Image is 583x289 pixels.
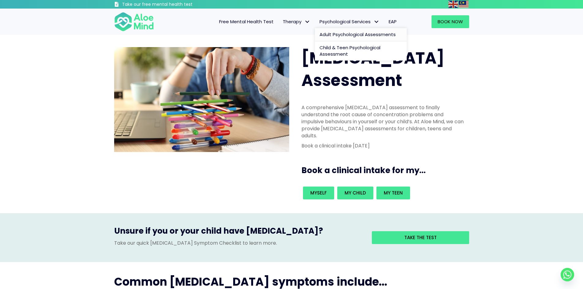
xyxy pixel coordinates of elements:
a: Child & Teen Psychological Assessment [315,41,407,61]
span: [MEDICAL_DATA] Assessment [301,47,444,91]
nav: Menu [162,15,401,28]
a: EAP [384,15,401,28]
div: Book an intake for my... [301,185,465,201]
a: Free Mental Health Test [215,15,278,28]
span: Myself [310,190,327,196]
img: ms [459,1,469,8]
span: Adult Psychological Assessments [320,31,396,38]
a: My teen [376,187,410,199]
span: Take the test [404,234,437,241]
span: Therapy: submenu [303,17,312,26]
img: ADHD photo [114,47,289,152]
span: My child [345,190,366,196]
a: My child [337,187,373,199]
a: TherapyTherapy: submenu [278,15,315,28]
span: Psychological Services: submenu [372,17,381,26]
a: English [448,1,459,8]
span: Psychological Services [320,18,379,25]
span: Book Now [438,18,463,25]
h3: Take our free mental health test [122,2,225,8]
a: Take our free mental health test [114,2,225,9]
span: Free Mental Health Test [219,18,274,25]
h3: Book a clinical intake for my... [301,165,472,176]
span: Therapy [283,18,310,25]
a: Psychological ServicesPsychological Services: submenu [315,15,384,28]
span: My teen [384,190,403,196]
a: Adult Psychological Assessments [315,28,407,41]
a: Myself [303,187,334,199]
p: A comprehensive [MEDICAL_DATA] assessment to finally understand the root cause of concentration p... [301,104,465,139]
h3: Unsure if you or your child have [MEDICAL_DATA]? [114,225,363,239]
a: Whatsapp [561,268,574,281]
img: en [448,1,458,8]
span: EAP [389,18,397,25]
a: Malay [459,1,469,8]
p: Book a clinical intake [DATE] [301,142,465,149]
a: Book Now [432,15,469,28]
span: Child & Teen Psychological Assessment [320,44,380,57]
img: Aloe mind Logo [114,12,154,32]
a: Take the test [372,231,469,244]
p: Take our quick [MEDICAL_DATA] Symptom Checklist to learn more. [114,239,363,246]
